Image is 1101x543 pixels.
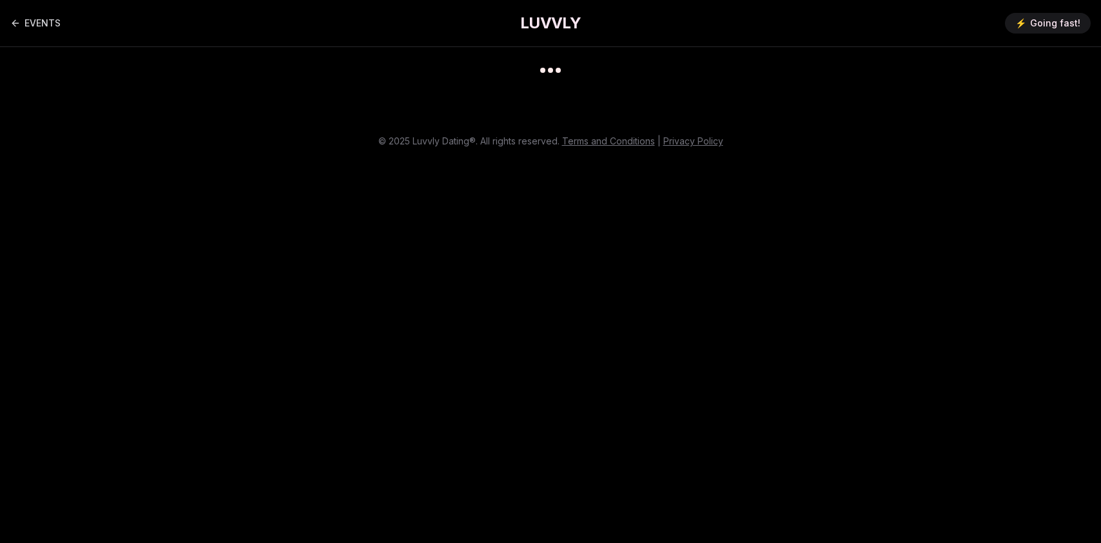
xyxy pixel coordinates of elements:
span: ⚡️ [1015,17,1026,30]
span: | [658,135,661,146]
a: Terms and Conditions [562,135,655,146]
a: Back to events [10,10,61,36]
span: Going fast! [1030,17,1080,30]
a: LUVVLY [520,13,581,34]
a: Privacy Policy [663,135,723,146]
